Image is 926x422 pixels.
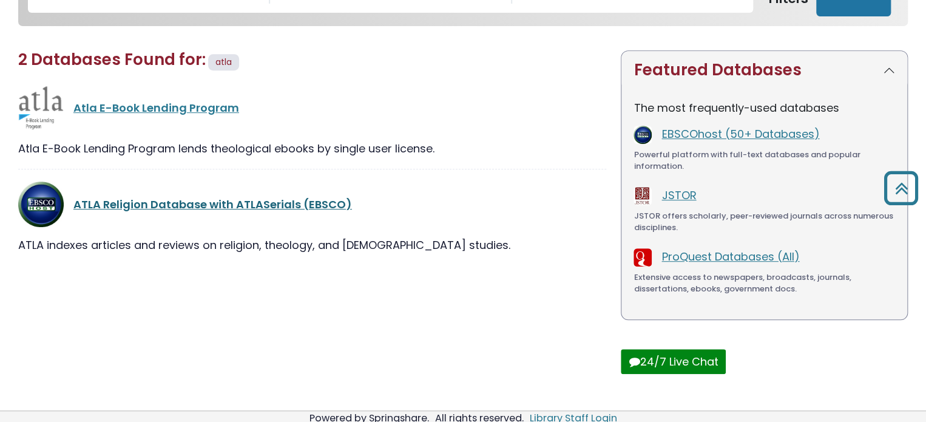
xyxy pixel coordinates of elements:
a: ATLA Religion Database with ATLASerials (EBSCO) [73,197,352,212]
a: JSTOR [661,188,696,203]
p: The most frequently-used databases [634,100,895,116]
span: 2 Databases Found for: [18,49,206,70]
a: Atla E-Book Lending Program [73,100,239,115]
span: atla [215,56,232,68]
button: Featured Databases [621,51,907,89]
div: Powerful platform with full-text databases and popular information. [634,149,895,172]
div: Atla E-Book Lending Program lends theological ebooks by single user license. [18,140,606,157]
a: Back to Top [879,177,923,199]
div: Extensive access to newspapers, broadcasts, journals, dissertations, ebooks, government docs. [634,271,895,295]
div: ATLA indexes articles and reviews on religion, theology, and [DEMOGRAPHIC_DATA] studies. [18,237,606,253]
div: JSTOR offers scholarly, peer-reviewed journals across numerous disciplines. [634,210,895,234]
a: ProQuest Databases (All) [661,249,799,264]
button: 24/7 Live Chat [621,349,726,374]
a: EBSCOhost (50+ Databases) [661,126,819,141]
